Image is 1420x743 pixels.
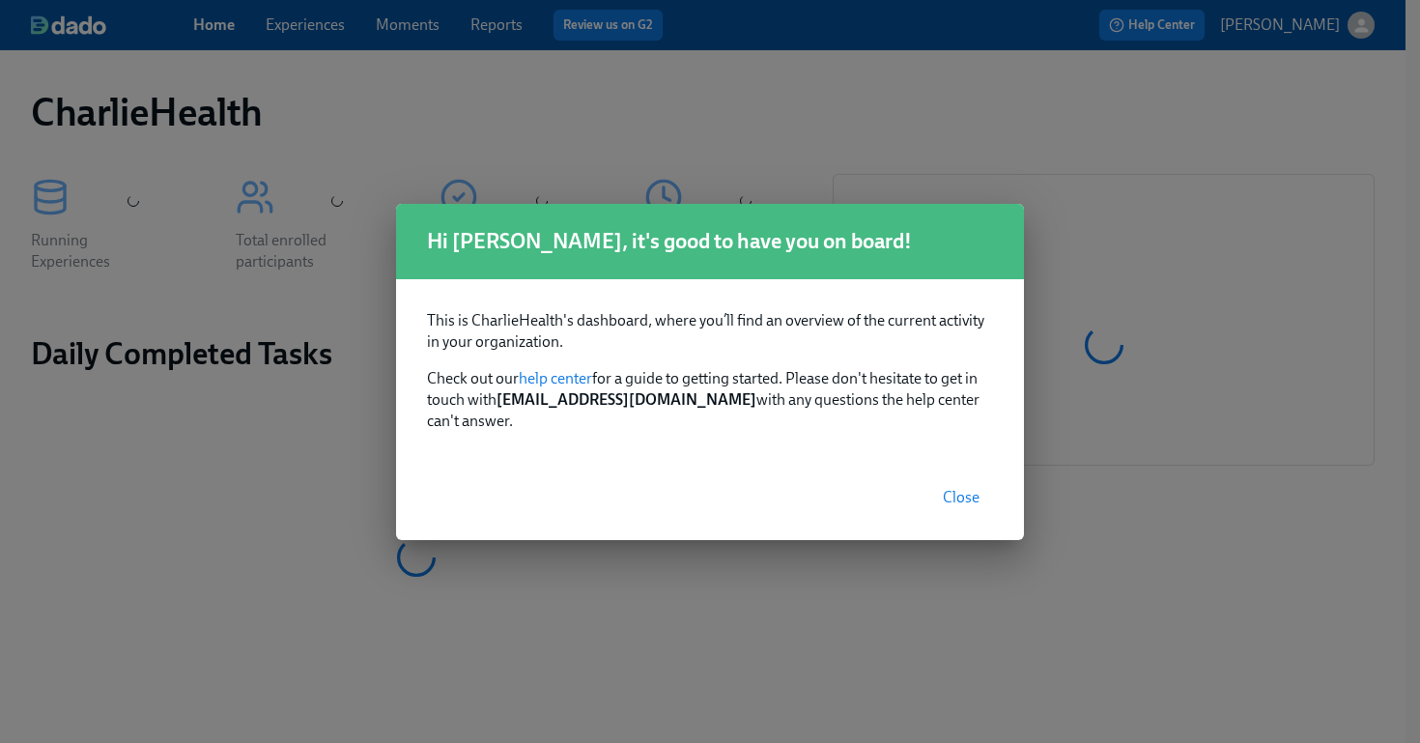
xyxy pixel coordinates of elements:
p: This is CharlieHealth's dashboard, where you’ll find an overview of the current activity in your ... [427,310,993,353]
a: help center [519,369,592,387]
h1: Hi [PERSON_NAME], it's good to have you on board! [427,227,993,256]
span: Close [943,488,980,507]
div: Check out our for a guide to getting started. Please don't hesitate to get in touch with with any... [396,279,1024,455]
button: Close [929,478,993,517]
strong: [EMAIL_ADDRESS][DOMAIN_NAME] [497,390,756,409]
